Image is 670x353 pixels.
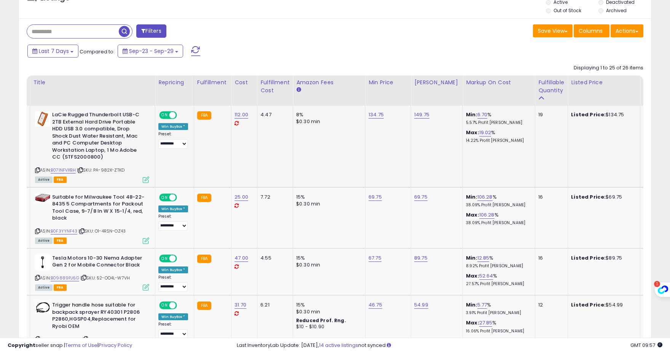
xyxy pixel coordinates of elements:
[538,255,562,262] div: 16
[466,281,529,287] p: 27.57% Profit [PERSON_NAME]
[571,79,637,87] div: Listed Price
[574,24,609,37] button: Columns
[296,308,359,315] div: $0.30 min
[176,302,188,309] span: OFF
[479,272,493,280] a: 52.64
[414,301,428,309] a: 54.99
[65,342,97,349] a: Terms of Use
[176,112,188,119] span: OFF
[466,202,529,208] p: 38.09% Profit [PERSON_NAME]
[158,205,188,212] div: Win BuyBox *
[296,201,359,207] div: $0.30 min
[466,129,479,136] b: Max:
[466,255,529,269] div: %
[160,302,169,309] span: ON
[52,111,145,163] b: LaCie Rugged Thunderbolt USB-C 2TB External Hard Drive Portable HDD USB 3.0 compatible, Drop Shoc...
[35,302,50,314] img: 31pz7YQ3cxL._SL40_.jpg
[466,272,479,279] b: Max:
[368,111,384,119] a: 134.75
[158,266,188,273] div: Win BuyBox *
[296,118,359,125] div: $0.30 min
[296,255,359,262] div: 15%
[260,255,287,262] div: 4.55
[466,302,529,316] div: %
[197,79,228,87] div: Fulfillment
[118,45,183,58] button: Sep-23 - Sep-29
[129,47,174,55] span: Sep-23 - Sep-29
[466,319,479,326] b: Max:
[234,301,246,309] a: 31.70
[296,324,359,330] div: $10 - $10.90
[158,313,188,320] div: Win BuyBox *
[466,211,479,218] b: Max:
[176,194,188,201] span: OFF
[571,111,634,118] div: $134.75
[237,342,662,349] div: Last InventoryLab Update: [DATE], not synced.
[136,24,166,38] button: Filters
[35,255,149,290] div: ASIN:
[466,129,529,143] div: %
[368,254,381,262] a: 67.75
[414,111,429,119] a: 149.75
[234,79,254,87] div: Cost
[574,64,643,72] div: Displaying 1 to 25 of 26 items
[35,111,50,127] img: 41lyMR3VYmL._SL40_.jpg
[260,111,287,118] div: 4.47
[538,79,565,95] div: Fulfillable Quantity
[533,24,573,37] button: Save View
[479,129,491,136] a: 19.02
[8,342,132,349] div: seller snap | |
[319,342,358,349] a: 14 active listings
[466,193,477,201] b: Min:
[466,329,529,334] p: 16.06% Profit [PERSON_NAME]
[296,262,359,268] div: $0.30 min
[234,193,248,201] a: 25.00
[80,48,115,55] span: Compared to:
[571,254,606,262] b: Listed Price:
[54,176,67,183] span: FBA
[158,132,188,149] div: Preset:
[35,237,53,244] span: All listings currently available for purchase on Amazon
[296,302,359,308] div: 15%
[414,79,459,87] div: [PERSON_NAME]
[571,111,606,118] b: Listed Price:
[571,193,606,201] b: Listed Price:
[571,255,634,262] div: $89.75
[477,301,487,309] a: 5.77
[538,194,562,201] div: 16
[466,220,529,226] p: 38.09% Profit [PERSON_NAME]
[538,111,562,118] div: 19
[35,255,50,270] img: 21Vwz3ywAWL._SL40_.jpg
[466,263,529,269] p: 8.92% Profit [PERSON_NAME]
[466,273,529,287] div: %
[296,194,359,201] div: 15%
[160,112,169,119] span: ON
[78,228,126,234] span: | SKU: O1-4RSN-OZ43
[466,120,529,125] p: 5.57% Profit [PERSON_NAME]
[52,194,145,224] b: Suitable for Milwaukee Tool 48-22-8435 5 Compartments for Packout Tool Case, 9-7/8 In W X 15-1/4,...
[8,342,35,349] strong: Copyright
[368,79,408,87] div: Min Price
[477,254,490,262] a: 12.85
[466,254,477,262] b: Min:
[33,79,152,87] div: Title
[35,194,149,243] div: ASIN:
[466,111,529,125] div: %
[466,138,529,143] p: 14.22% Profit [PERSON_NAME]
[51,275,79,281] a: B09889PJ6G
[35,176,53,183] span: All listings currently available for purchase on Amazon
[158,214,188,231] div: Preset:
[538,302,562,308] div: 12
[463,75,535,106] th: The percentage added to the cost of goods (COGS) that forms the calculator for Min & Max prices.
[54,284,67,291] span: FBA
[54,237,67,244] span: FBA
[466,111,477,118] b: Min:
[99,342,132,349] a: Privacy Policy
[466,319,529,334] div: %
[158,123,188,130] div: Win BuyBox *
[197,194,211,202] small: FBA
[296,79,362,87] div: Amazon Fees
[35,284,53,291] span: All listings currently available for purchase on Amazon
[160,255,169,262] span: ON
[158,79,191,87] div: Repricing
